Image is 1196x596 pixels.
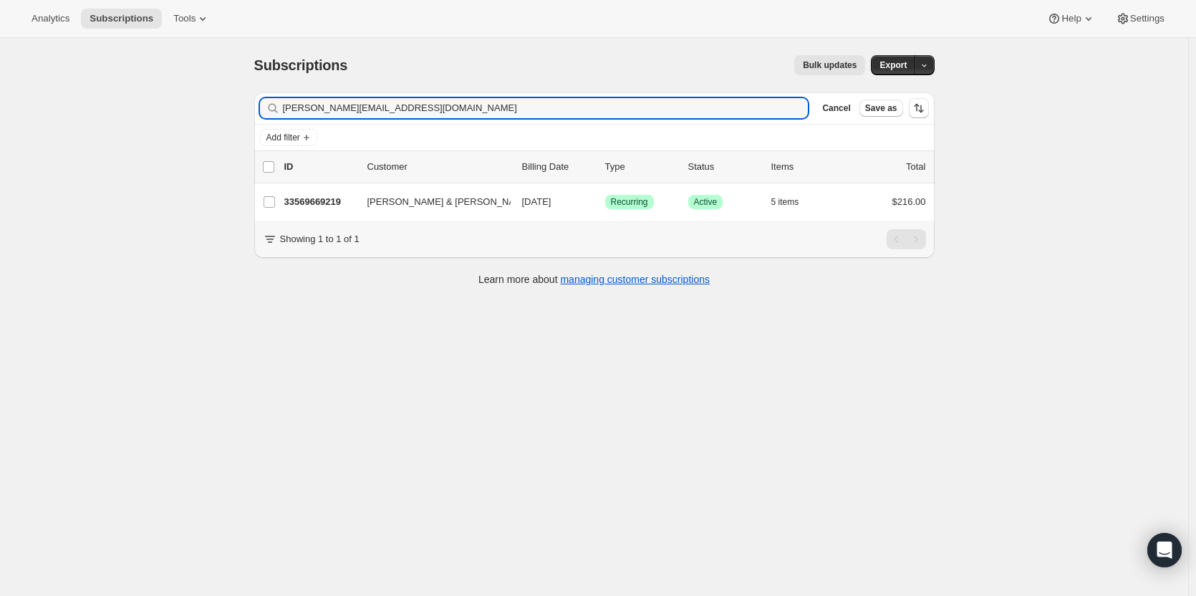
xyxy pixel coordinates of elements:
[816,100,856,117] button: Cancel
[803,59,857,71] span: Bulk updates
[522,196,551,207] span: [DATE]
[1061,13,1081,24] span: Help
[367,195,532,209] span: [PERSON_NAME] & [PERSON_NAME]
[280,232,360,246] p: Showing 1 to 1 of 1
[522,160,594,174] p: Billing Date
[1107,9,1173,29] button: Settings
[478,272,710,287] p: Learn more about
[871,55,915,75] button: Export
[284,195,356,209] p: 33569669219
[892,196,926,207] span: $216.00
[266,132,300,143] span: Add filter
[688,160,760,174] p: Status
[254,57,348,73] span: Subscriptions
[1147,533,1182,567] div: Open Intercom Messenger
[560,274,710,285] a: managing customer subscriptions
[81,9,162,29] button: Subscriptions
[284,160,926,174] div: IDCustomerBilling DateTypeStatusItemsTotal
[359,191,502,213] button: [PERSON_NAME] & [PERSON_NAME]
[909,98,929,118] button: Sort the results
[887,229,926,249] nav: Pagination
[1038,9,1104,29] button: Help
[879,59,907,71] span: Export
[284,160,356,174] p: ID
[859,100,903,117] button: Save as
[367,160,511,174] p: Customer
[794,55,865,75] button: Bulk updates
[32,13,69,24] span: Analytics
[165,9,218,29] button: Tools
[771,160,843,174] div: Items
[260,129,317,146] button: Add filter
[605,160,677,174] div: Type
[1130,13,1164,24] span: Settings
[906,160,925,174] p: Total
[771,192,815,212] button: 5 items
[283,98,809,118] input: Filter subscribers
[865,102,897,114] span: Save as
[173,13,196,24] span: Tools
[694,196,718,208] span: Active
[284,192,926,212] div: 33569669219[PERSON_NAME] & [PERSON_NAME][DATE]SuccessRecurringSuccessActive5 items$216.00
[23,9,78,29] button: Analytics
[90,13,153,24] span: Subscriptions
[611,196,648,208] span: Recurring
[822,102,850,114] span: Cancel
[771,196,799,208] span: 5 items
